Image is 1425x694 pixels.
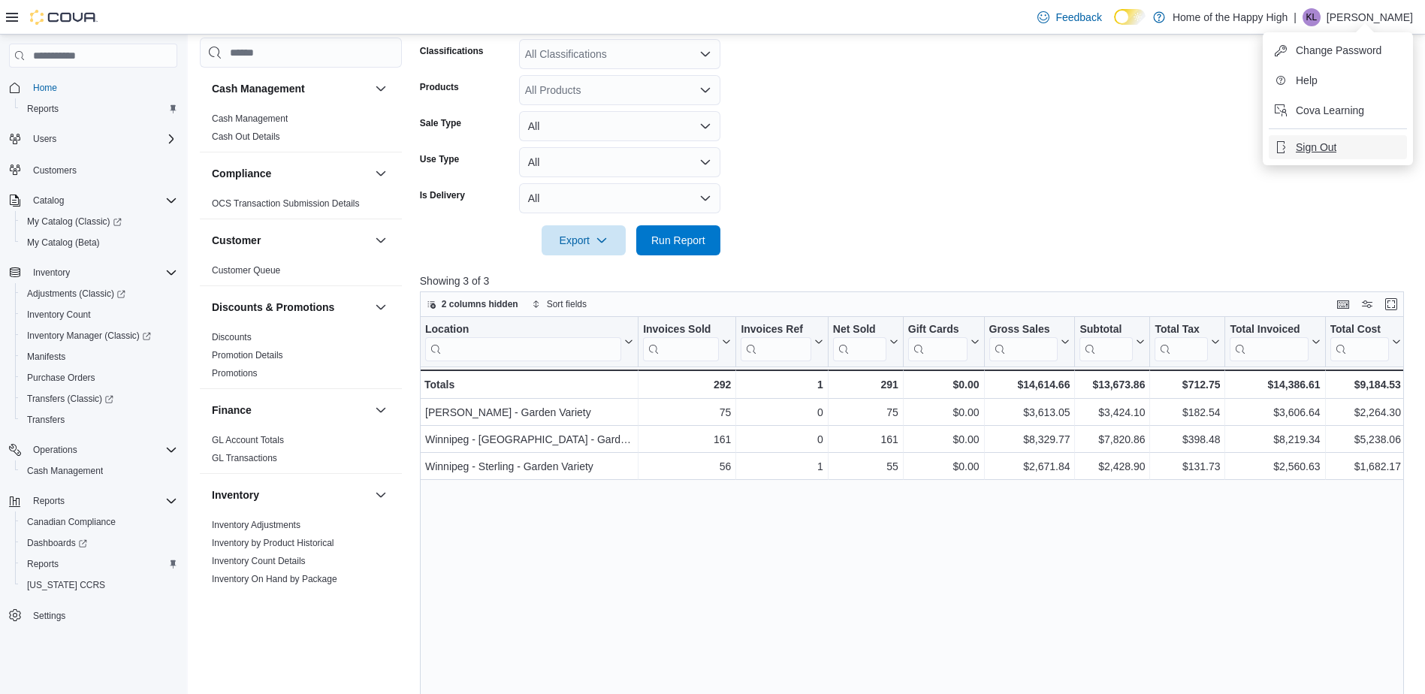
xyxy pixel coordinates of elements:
a: Purchase Orders [21,369,101,387]
div: Compliance [200,195,402,219]
span: Inventory [27,264,177,282]
div: Gift Card Sales [908,323,968,361]
h3: Cash Management [212,81,305,96]
button: Total Cost [1330,323,1400,361]
label: Use Type [420,153,459,165]
div: Total Tax [1155,323,1208,337]
div: Total Cost [1330,323,1388,361]
span: Inventory Manager (Classic) [21,327,177,345]
span: Help [1296,73,1318,88]
div: Total Invoiced [1230,323,1308,361]
div: 1 [741,376,823,394]
button: Customer [372,231,390,249]
span: Users [27,130,177,148]
span: Inventory Count Details [212,555,306,567]
div: Winnipeg - Sterling - Garden Variety [425,457,633,475]
span: Transfers [27,414,65,426]
button: Display options [1358,295,1376,313]
div: $2,560.63 [1230,457,1320,475]
a: Reports [21,100,65,118]
span: Settings [27,606,177,625]
button: [US_STATE] CCRS [15,575,183,596]
a: Adjustments (Classic) [15,283,183,304]
h3: Compliance [212,166,271,181]
span: Customers [27,160,177,179]
div: $398.48 [1155,430,1220,448]
button: Cash Management [212,81,369,96]
button: Inventory [27,264,76,282]
button: My Catalog (Beta) [15,232,183,253]
span: OCS Transaction Submission Details [212,198,360,210]
div: $0.00 [908,376,980,394]
span: Operations [27,441,177,459]
button: Net Sold [833,323,898,361]
a: Canadian Compliance [21,513,122,531]
span: Canadian Compliance [27,516,116,528]
div: $0.00 [908,430,980,448]
div: $3,424.10 [1079,403,1145,421]
button: Inventory [372,486,390,504]
span: GL Transactions [212,452,277,464]
span: Reports [27,103,59,115]
span: Purchase Orders [27,372,95,384]
button: Sign Out [1269,135,1407,159]
div: Net Sold [833,323,886,337]
div: $3,606.64 [1230,403,1320,421]
div: $131.73 [1155,457,1220,475]
a: Inventory Manager (Classic) [21,327,157,345]
div: 292 [643,376,731,394]
button: Help [1269,68,1407,92]
button: Users [27,130,62,148]
div: Gross Sales [989,323,1058,337]
div: $0.00 [908,403,980,421]
span: Cash Out Details [212,131,280,143]
button: Sort fields [526,295,593,313]
span: Cash Management [212,113,288,125]
span: Run Report [651,233,705,248]
div: 161 [833,430,898,448]
button: All [519,111,720,141]
a: Feedback [1031,2,1107,32]
a: Home [27,79,63,97]
div: 75 [643,403,731,421]
a: [US_STATE] CCRS [21,576,111,594]
span: 2 columns hidden [442,298,518,310]
button: Reports [15,98,183,119]
button: Reports [15,554,183,575]
button: Inventory [212,487,369,502]
div: 75 [833,403,898,421]
div: Location [425,323,621,361]
span: Users [33,133,56,145]
div: $2,428.90 [1079,457,1145,475]
button: All [519,147,720,177]
a: My Catalog (Classic) [21,213,128,231]
p: Showing 3 of 3 [420,273,1414,288]
button: Home [3,77,183,98]
button: Cash Management [372,80,390,98]
a: Inventory by Product Historical [212,538,334,548]
button: Cash Management [15,460,183,481]
span: Dashboards [21,534,177,552]
button: Location [425,323,633,361]
input: Dark Mode [1114,9,1146,25]
div: 161 [643,430,731,448]
div: Discounts & Promotions [200,328,402,388]
span: Transfers (Classic) [27,393,113,405]
span: Reports [21,555,177,573]
div: 0 [741,403,823,421]
span: Inventory Adjustments [212,519,300,531]
button: Export [542,225,626,255]
span: Operations [33,444,77,456]
button: Subtotal [1079,323,1145,361]
div: $3,613.05 [989,403,1070,421]
button: Run Report [636,225,720,255]
div: Winnipeg - [GEOGRAPHIC_DATA] - Garden Variety [425,430,633,448]
a: OCS Transaction Submission Details [212,198,360,209]
span: Dark Mode [1114,25,1115,26]
a: My Catalog (Beta) [21,234,106,252]
a: Inventory Manager (Classic) [15,325,183,346]
div: $5,238.06 [1330,430,1400,448]
div: Invoices Ref [741,323,811,337]
span: Feedback [1055,10,1101,25]
button: Canadian Compliance [15,511,183,533]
